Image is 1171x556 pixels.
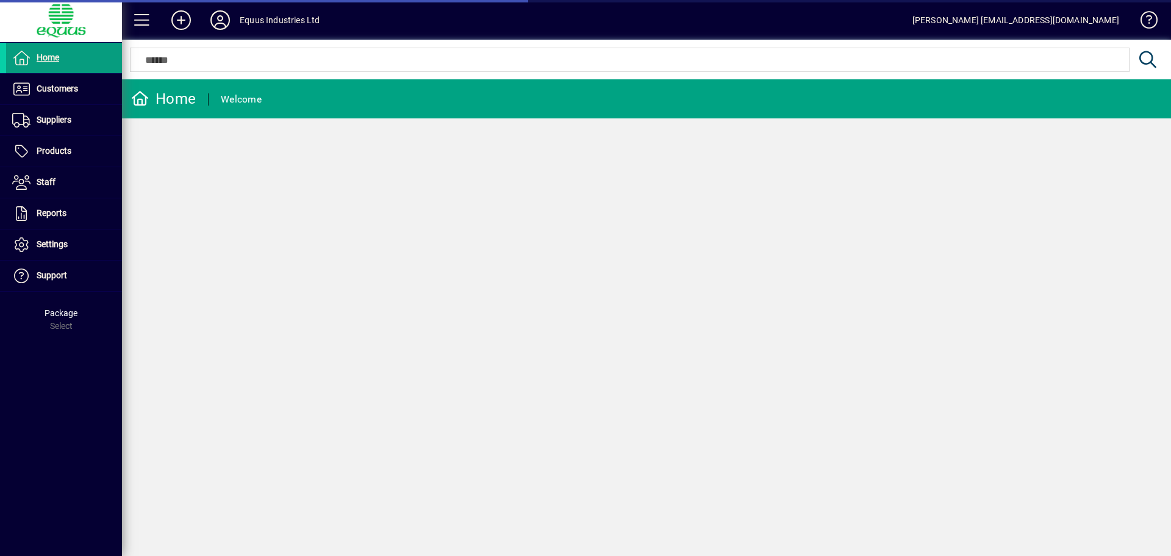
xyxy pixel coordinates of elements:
span: Package [45,308,77,318]
a: Staff [6,167,122,198]
a: Reports [6,198,122,229]
span: Products [37,146,71,156]
div: Welcome [221,90,262,109]
span: Staff [37,177,56,187]
button: Add [162,9,201,31]
a: Products [6,136,122,167]
button: Profile [201,9,240,31]
a: Knowledge Base [1131,2,1156,42]
a: Support [6,261,122,291]
span: Reports [37,208,66,218]
span: Settings [37,239,68,249]
span: Support [37,270,67,280]
span: Suppliers [37,115,71,125]
div: [PERSON_NAME] [EMAIL_ADDRESS][DOMAIN_NAME] [912,10,1119,30]
a: Customers [6,74,122,104]
a: Suppliers [6,105,122,135]
a: Settings [6,229,122,260]
span: Customers [37,84,78,93]
div: Home [131,89,196,109]
span: Home [37,52,59,62]
div: Equus Industries Ltd [240,10,320,30]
